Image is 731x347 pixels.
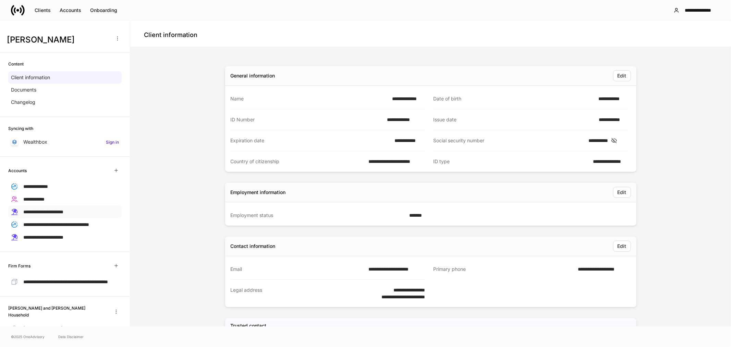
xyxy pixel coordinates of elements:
[11,86,36,93] p: Documents
[8,263,31,269] h6: Firm Forms
[8,84,122,96] a: Documents
[106,139,119,145] h6: Sign in
[231,158,365,165] div: Country of citizenship
[60,7,81,14] div: Accounts
[30,5,55,16] button: Clients
[231,137,391,144] div: Expiration date
[35,7,51,14] div: Clients
[23,325,63,332] p: [PERSON_NAME]
[618,189,626,196] div: Edit
[55,5,86,16] button: Accounts
[8,61,24,67] h6: Content
[613,187,631,198] button: Edit
[8,167,27,174] h6: Accounts
[8,136,122,148] a: WealthboxSign in
[8,71,122,84] a: Client information
[231,266,364,273] div: Email
[618,243,626,250] div: Edit
[90,7,117,14] div: Onboarding
[7,34,109,45] h3: [PERSON_NAME]
[613,70,631,81] button: Edit
[231,287,356,300] div: Legal address
[231,322,267,329] h5: Trusted contact
[434,95,595,102] div: Date of birth
[144,31,197,39] h4: Client information
[8,125,33,132] h6: Syncing with
[434,137,585,144] div: Social security number
[618,72,626,79] div: Edit
[86,5,122,16] button: Onboarding
[231,116,383,123] div: ID Number
[11,99,35,106] p: Changelog
[23,139,47,145] p: Wealthbox
[8,305,105,318] h6: [PERSON_NAME] and [PERSON_NAME] Household
[231,212,405,219] div: Employment status
[231,72,275,79] div: General information
[8,96,122,108] a: Changelog
[8,322,122,335] a: [PERSON_NAME]
[434,116,595,123] div: Issue date
[434,266,574,273] div: Primary phone
[11,334,45,339] span: © 2025 OneAdvisory
[231,243,276,250] div: Contact information
[231,189,286,196] div: Employment information
[434,158,589,165] div: ID type
[613,241,631,252] button: Edit
[11,74,50,81] p: Client information
[58,334,84,339] a: Data Disclaimer
[231,95,388,102] div: Name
